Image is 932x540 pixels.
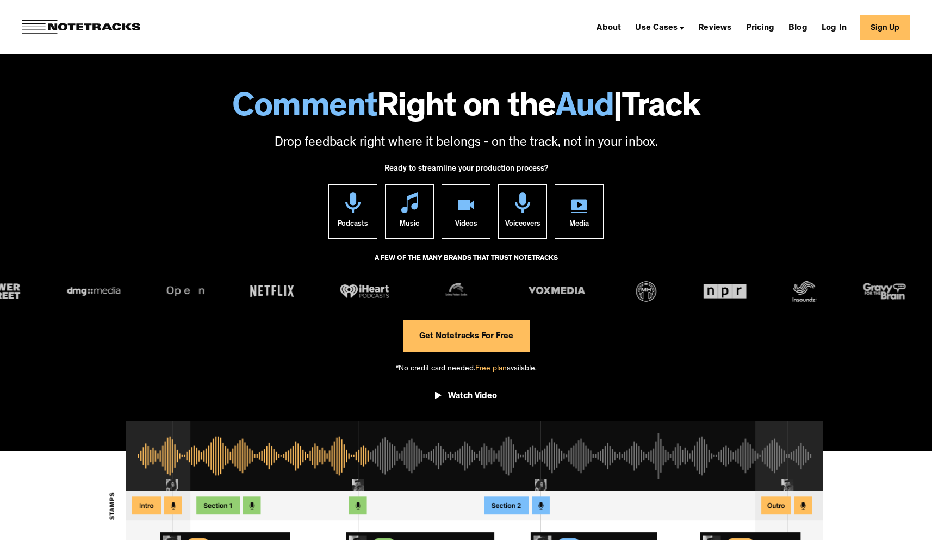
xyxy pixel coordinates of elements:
[498,184,547,239] a: Voiceovers
[384,158,548,184] div: Ready to streamline your production process?
[232,92,377,126] span: Comment
[385,184,434,239] a: Music
[635,24,678,33] div: Use Cases
[435,383,497,413] a: open lightbox
[11,92,921,126] h1: Right on the Track
[455,213,477,238] div: Videos
[338,213,368,238] div: Podcasts
[400,213,419,238] div: Music
[860,15,910,40] a: Sign Up
[396,352,537,383] div: *No credit card needed. available.
[631,18,688,36] div: Use Cases
[403,320,530,352] a: Get Notetracks For Free
[505,213,540,238] div: Voiceovers
[592,18,625,36] a: About
[613,92,622,126] span: |
[375,250,558,279] div: A FEW OF THE MANY BRANDS THAT TRUST NOTETRACKS
[555,184,604,239] a: Media
[475,365,507,373] span: Free plan
[328,184,377,239] a: Podcasts
[11,134,921,153] p: Drop feedback right where it belongs - on the track, not in your inbox.
[817,18,851,36] a: Log In
[694,18,736,36] a: Reviews
[569,213,589,238] div: Media
[442,184,490,239] a: Videos
[448,391,497,402] div: Watch Video
[742,18,779,36] a: Pricing
[784,18,812,36] a: Blog
[556,92,614,126] span: Aud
